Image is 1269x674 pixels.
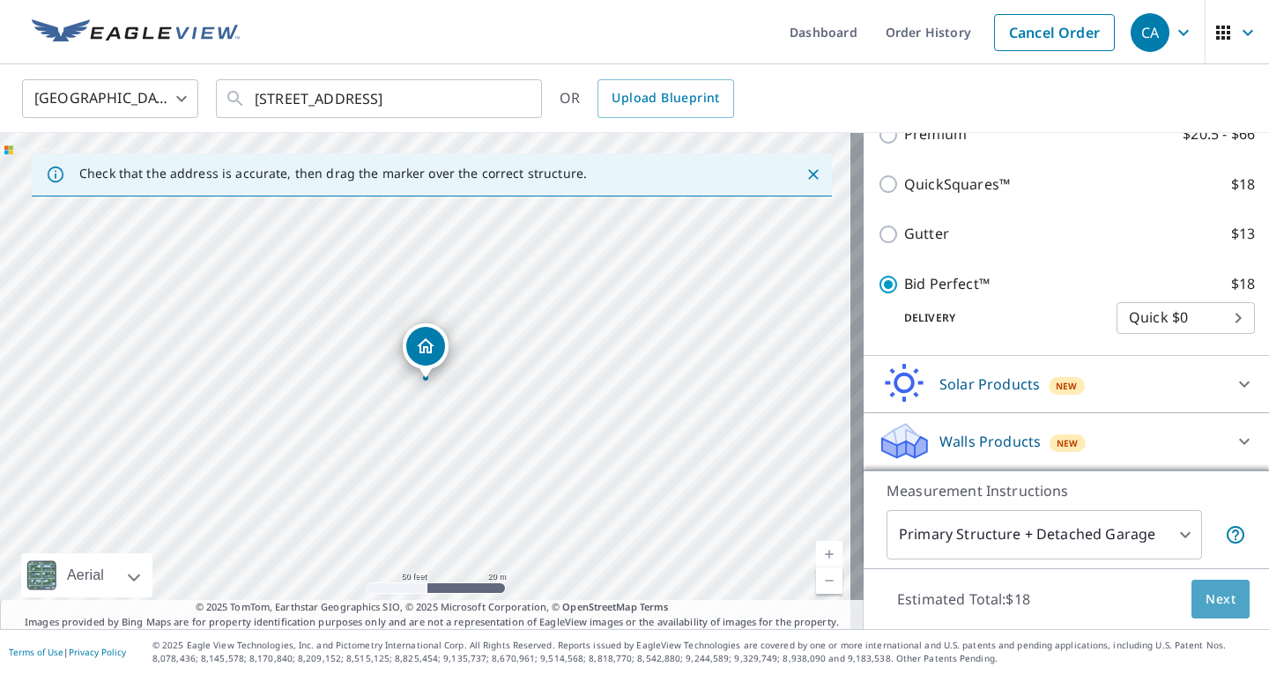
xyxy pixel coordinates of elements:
a: Upload Blueprint [597,79,733,118]
div: Aerial [21,553,152,597]
div: Quick $0 [1117,293,1255,343]
a: OpenStreetMap [562,600,636,613]
button: Next [1191,580,1250,619]
p: Check that the address is accurate, then drag the marker over the correct structure. [79,166,587,181]
div: OR [560,79,734,118]
span: Next [1206,589,1236,611]
p: $18 [1231,273,1255,295]
p: Bid Perfect™ [904,273,990,295]
p: $13 [1231,223,1255,245]
div: Walls ProductsNew [878,420,1255,463]
p: | [9,647,126,657]
p: Solar Products [939,374,1040,395]
a: Current Level 19, Zoom In [816,541,842,567]
button: Close [802,163,825,186]
div: Primary Structure + Detached Garage [887,510,1202,559]
p: © 2025 Eagle View Technologies, Inc. and Pictometry International Corp. All Rights Reserved. Repo... [152,639,1260,665]
span: New [1056,379,1078,393]
p: $18 [1231,174,1255,196]
div: Aerial [62,553,109,597]
div: [GEOGRAPHIC_DATA] [22,74,198,123]
p: $20.5 - $66 [1183,123,1255,145]
p: QuickSquares™ [904,174,1010,196]
p: Measurement Instructions [887,480,1246,501]
span: Your report will include the primary structure and a detached garage if one exists. [1225,524,1246,545]
a: Terms of Use [9,646,63,658]
img: EV Logo [32,19,240,46]
div: Solar ProductsNew [878,363,1255,405]
span: Upload Blueprint [612,87,719,109]
span: © 2025 TomTom, Earthstar Geographics SIO, © 2025 Microsoft Corporation, © [196,600,669,615]
p: Delivery [878,310,1117,326]
a: Current Level 19, Zoom Out [816,567,842,594]
div: Dropped pin, building 1, Residential property, 7 Virgila Pl Pittsburgh, PA 15213 [403,323,449,378]
p: Walls Products [939,431,1041,452]
div: CA [1131,13,1169,52]
a: Privacy Policy [69,646,126,658]
a: Terms [640,600,669,613]
span: New [1057,436,1079,450]
input: Search by address or latitude-longitude [255,74,506,123]
p: Premium [904,123,967,145]
a: Cancel Order [994,14,1115,51]
p: Estimated Total: $18 [883,580,1044,618]
p: Gutter [904,223,949,245]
